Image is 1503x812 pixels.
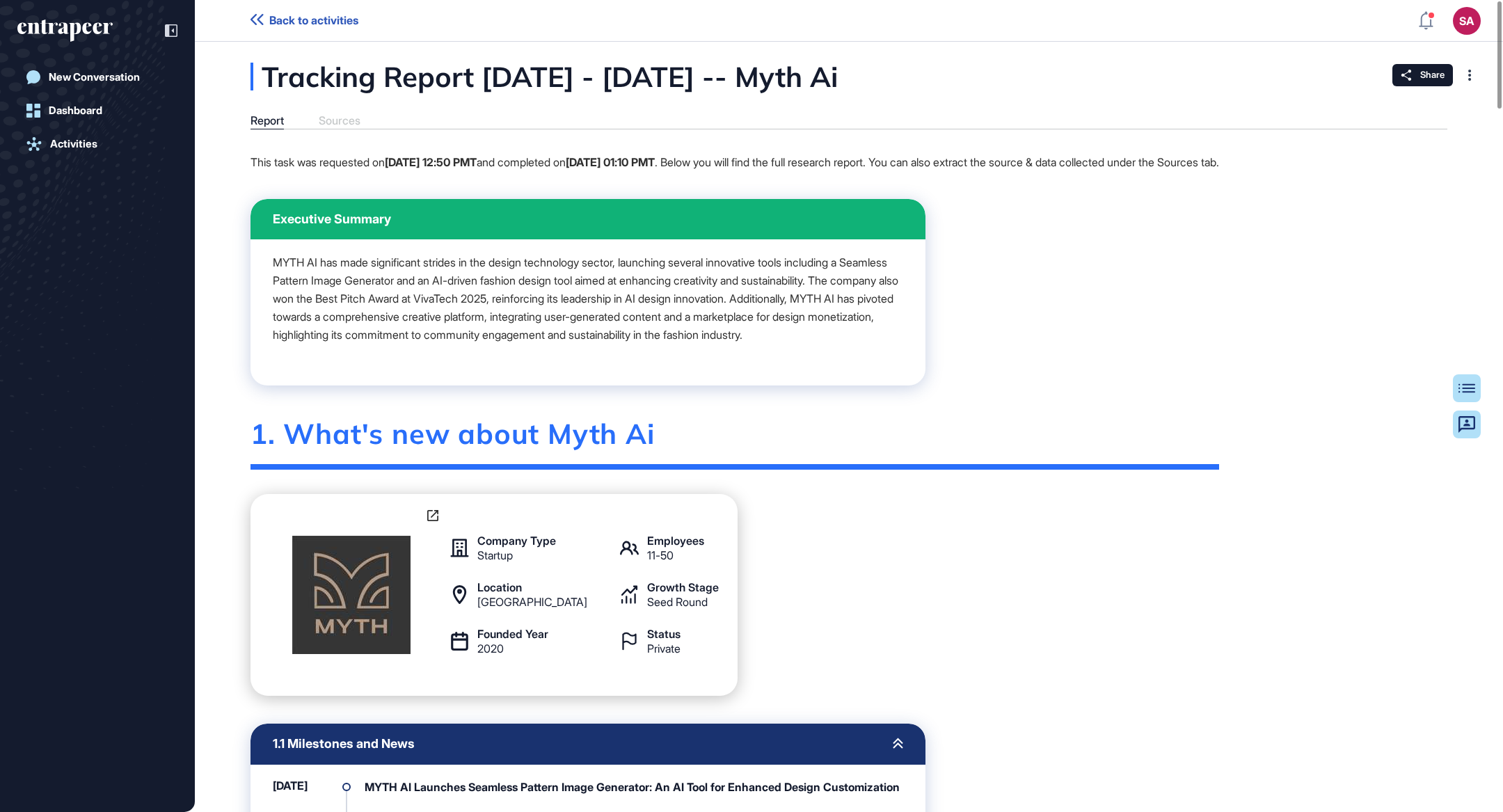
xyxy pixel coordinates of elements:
div: Dashboard [49,104,102,117]
div: entrapeer-logo [17,19,113,42]
a: Back to activities [250,14,358,27]
div: Seed Round [647,596,708,607]
img: Myth Ai-logo [292,536,411,654]
div: Company Type [477,535,556,546]
div: Startup [477,550,513,561]
span: Share [1420,70,1445,81]
div: Activities [50,138,97,150]
div: [GEOGRAPHIC_DATA] [477,596,587,607]
span: 1.1 Milestones and News [273,738,415,750]
a: Activities [17,130,177,158]
div: Employees [647,535,704,546]
span: Executive Summary [273,213,391,225]
div: 1. What's new about Myth Ai [250,417,1219,470]
strong: [DATE] 01:10 PMT [566,155,655,169]
div: Location [477,582,522,593]
div: Report [250,114,284,127]
p: MYTH AI has made significant strides in the design technology sector, launching several innovativ... [273,253,903,344]
button: SA [1453,7,1481,35]
div: Growth Stage [647,582,719,593]
a: New Conversation [17,63,177,91]
a: Dashboard [17,97,177,125]
strong: [DATE] 12:50 PMT [385,155,477,169]
p: This task was requested on and completed on . Below you will find the full research report. You c... [250,153,1219,171]
div: Status [647,628,681,639]
span: Back to activities [269,14,358,27]
div: 11-50 [647,550,674,561]
div: New Conversation [49,71,140,83]
div: Founded Year [477,628,548,639]
div: Private [647,643,681,654]
div: Tracking Report [DATE] - [DATE] -- Myth Ai [250,63,977,90]
div: MYTH AI Launches Seamless Pattern Image Generator: An AI Tool for Enhanced Design Customization [365,779,903,797]
div: 2020 [477,643,504,654]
